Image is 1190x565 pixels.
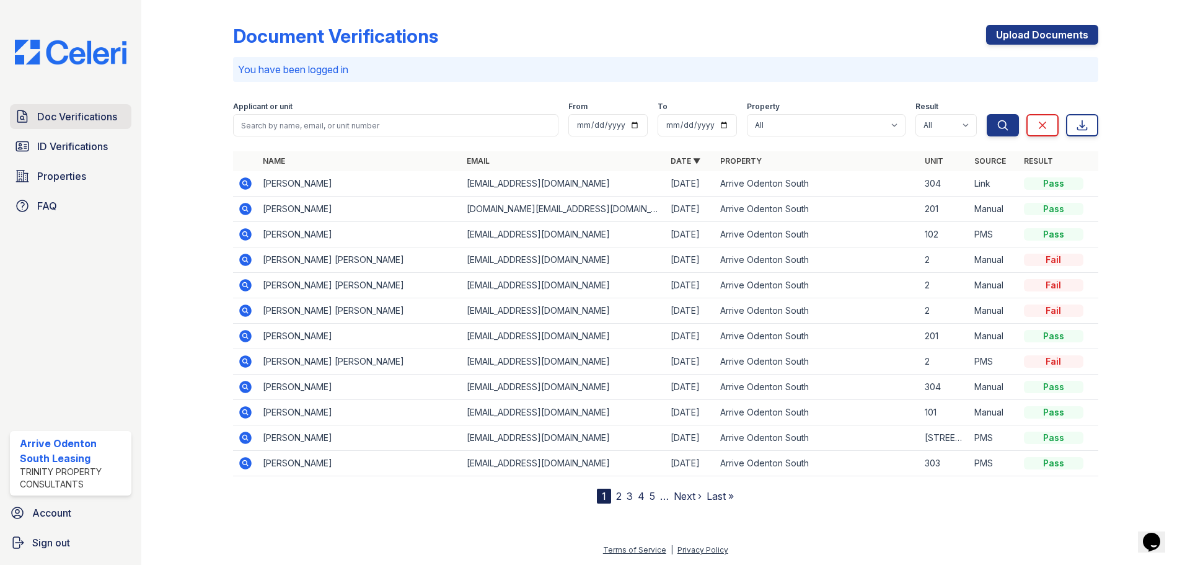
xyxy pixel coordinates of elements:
td: PMS [969,222,1019,247]
a: Terms of Service [603,545,666,554]
td: 2 [920,298,969,324]
td: 2 [920,247,969,273]
td: [EMAIL_ADDRESS][DOMAIN_NAME] [462,247,666,273]
td: [DATE] [666,298,715,324]
label: From [568,102,588,112]
td: 101 [920,400,969,425]
td: Arrive Odenton South [715,375,919,400]
a: Unit [925,156,943,166]
td: PMS [969,349,1019,375]
a: 2 [616,490,622,502]
a: Name [263,156,285,166]
div: Fail [1024,355,1083,368]
td: PMS [969,425,1019,451]
td: [EMAIL_ADDRESS][DOMAIN_NAME] [462,451,666,476]
a: Account [5,500,136,525]
div: Document Verifications [233,25,438,47]
td: [EMAIL_ADDRESS][DOMAIN_NAME] [462,171,666,197]
td: [EMAIL_ADDRESS][DOMAIN_NAME] [462,375,666,400]
input: Search by name, email, or unit number [233,114,558,136]
a: Next › [674,490,702,502]
td: Arrive Odenton South [715,451,919,476]
td: [EMAIL_ADDRESS][DOMAIN_NAME] [462,349,666,375]
td: [DATE] [666,222,715,247]
td: Manual [969,247,1019,273]
td: [EMAIL_ADDRESS][DOMAIN_NAME] [462,298,666,324]
div: Pass [1024,203,1083,215]
td: [DATE] [666,400,715,425]
td: [DATE] [666,324,715,349]
td: Arrive Odenton South [715,247,919,273]
td: Arrive Odenton South [715,197,919,222]
td: [PERSON_NAME] [258,171,462,197]
td: Arrive Odenton South [715,324,919,349]
td: PMS [969,451,1019,476]
span: Doc Verifications [37,109,117,124]
a: Email [467,156,490,166]
a: Sign out [5,530,136,555]
td: 2 [920,273,969,298]
a: Result [1024,156,1053,166]
td: [EMAIL_ADDRESS][DOMAIN_NAME] [462,324,666,349]
td: Manual [969,197,1019,222]
label: Result [915,102,938,112]
a: Date ▼ [671,156,700,166]
div: Trinity Property Consultants [20,466,126,491]
td: [PERSON_NAME] [PERSON_NAME] [258,273,462,298]
td: 201 [920,324,969,349]
div: Pass [1024,432,1083,444]
td: 201 [920,197,969,222]
td: [DATE] [666,247,715,273]
span: Properties [37,169,86,184]
td: [PERSON_NAME] [258,451,462,476]
span: Account [32,505,71,520]
td: Arrive Odenton South [715,400,919,425]
div: Fail [1024,279,1083,291]
td: 304 [920,375,969,400]
td: 304 [920,171,969,197]
td: Manual [969,400,1019,425]
a: Last » [707,490,734,502]
td: Arrive Odenton South [715,171,919,197]
td: Arrive Odenton South [715,273,919,298]
div: Pass [1024,406,1083,419]
td: Arrive Odenton South [715,222,919,247]
a: 4 [638,490,645,502]
td: [PERSON_NAME] [258,222,462,247]
a: 5 [650,490,655,502]
label: Applicant or unit [233,102,293,112]
td: Arrive Odenton South [715,298,919,324]
p: You have been logged in [238,62,1093,77]
td: [PERSON_NAME] [258,324,462,349]
a: Property [720,156,762,166]
div: 1 [597,489,611,504]
td: [DATE] [666,171,715,197]
td: [EMAIL_ADDRESS][DOMAIN_NAME] [462,400,666,425]
td: 102 [920,222,969,247]
div: | [671,545,673,554]
td: Manual [969,324,1019,349]
td: Manual [969,273,1019,298]
div: Pass [1024,228,1083,241]
td: [PERSON_NAME] [PERSON_NAME] [258,298,462,324]
td: [EMAIL_ADDRESS][DOMAIN_NAME] [462,273,666,298]
img: CE_Logo_Blue-a8612792a0a2168367f1c8372b55b34899dd931a85d93a1a3d3e32e68fde9ad4.png [5,40,136,65]
span: … [660,489,669,504]
td: Arrive Odenton South [715,425,919,451]
a: Source [974,156,1006,166]
td: [STREET_ADDRESS] [920,425,969,451]
td: [PERSON_NAME] [PERSON_NAME] [258,349,462,375]
div: Pass [1024,330,1083,342]
label: To [658,102,668,112]
a: Upload Documents [986,25,1098,45]
td: Manual [969,298,1019,324]
td: [PERSON_NAME] [258,425,462,451]
td: [PERSON_NAME] [258,400,462,425]
span: ID Verifications [37,139,108,154]
a: Properties [10,164,131,189]
iframe: chat widget [1138,515,1178,553]
span: FAQ [37,198,57,213]
a: Privacy Policy [677,545,728,554]
span: Sign out [32,535,70,550]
